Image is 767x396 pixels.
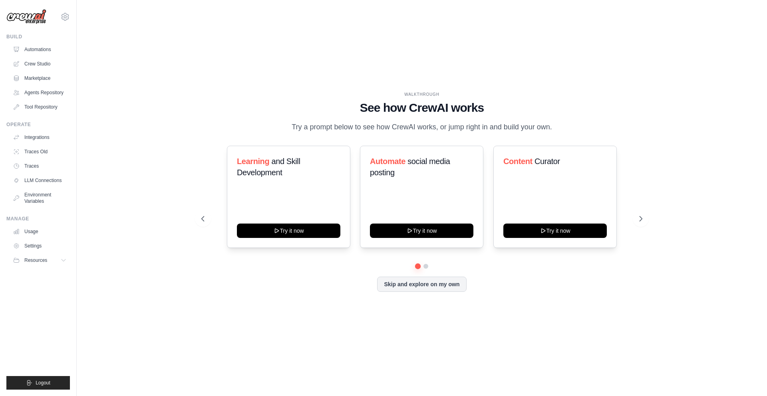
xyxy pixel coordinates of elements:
div: Operate [6,121,70,128]
a: Agents Repository [10,86,70,99]
a: Traces [10,160,70,172]
a: Tool Repository [10,101,70,113]
a: Automations [10,43,70,56]
a: Integrations [10,131,70,144]
span: Learning [237,157,269,166]
a: LLM Connections [10,174,70,187]
p: Try a prompt below to see how CrewAI works, or jump right in and build your own. [288,121,556,133]
span: Curator [535,157,560,166]
a: Traces Old [10,145,70,158]
h1: See how CrewAI works [201,101,642,115]
button: Skip and explore on my own [377,277,466,292]
button: Try it now [237,224,340,238]
img: Logo [6,9,46,24]
span: Resources [24,257,47,263]
div: Build [6,34,70,40]
button: Try it now [370,224,473,238]
a: Usage [10,225,70,238]
a: Marketplace [10,72,70,85]
div: WALKTHROUGH [201,91,642,97]
a: Settings [10,240,70,252]
span: Content [503,157,533,166]
button: Resources [10,254,70,267]
button: Logout [6,376,70,390]
a: Crew Studio [10,57,70,70]
a: Environment Variables [10,188,70,208]
span: social media posting [370,157,450,177]
div: Manage [6,216,70,222]
span: Logout [36,380,50,386]
button: Try it now [503,224,607,238]
span: Automate [370,157,405,166]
